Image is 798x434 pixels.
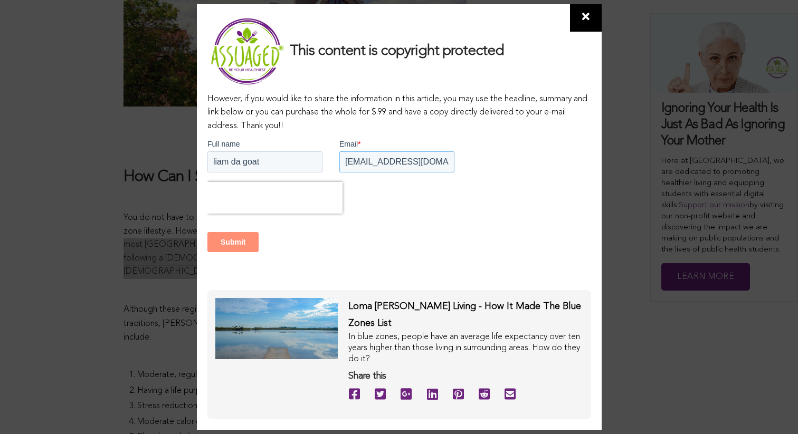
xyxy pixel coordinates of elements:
iframe: Form 0 [207,139,591,290]
iframe: Chat Widget [745,383,798,434]
img: Assuaged Logo [207,15,287,88]
img: copyright image [215,298,338,359]
span: Loma [PERSON_NAME] Living - How It Made The Blue Zones List [348,302,581,328]
div: In blue zones, people have an average life expectancy over ten years higher than those living in ... [348,332,583,364]
h4: Share this [348,370,583,382]
p: However, if you would like to share the information in this article, you may use the headline, su... [207,93,591,133]
h3: This content is copyright protected [207,15,591,88]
